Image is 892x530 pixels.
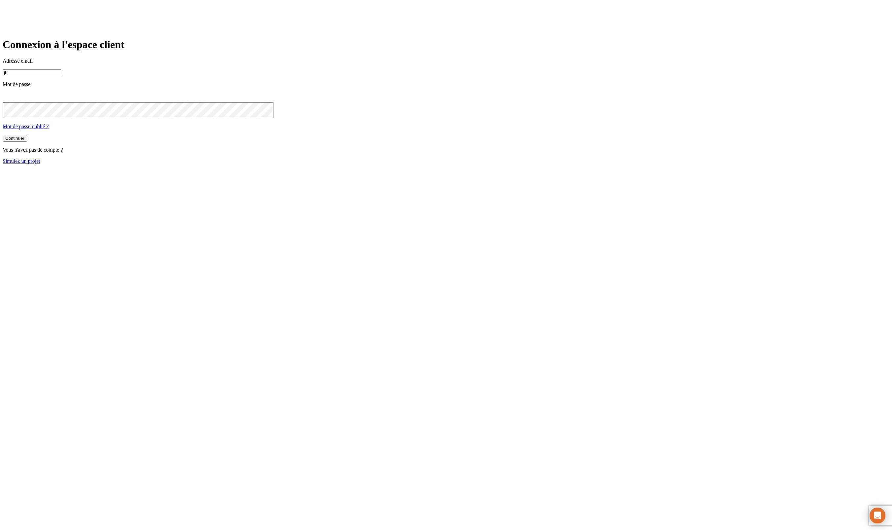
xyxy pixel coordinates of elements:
h1: Connexion à l'espace client [3,39,889,51]
a: Mot de passe oublié ? [3,124,49,129]
p: Mot de passe [3,81,889,87]
p: Vous n'avez pas de compte ? [3,147,889,153]
div: Continuer [5,136,24,141]
p: Adresse email [3,58,889,64]
div: Ouvrir le Messenger Intercom [870,508,885,523]
button: Continuer [3,135,27,142]
a: Simulez un projet [3,158,40,164]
